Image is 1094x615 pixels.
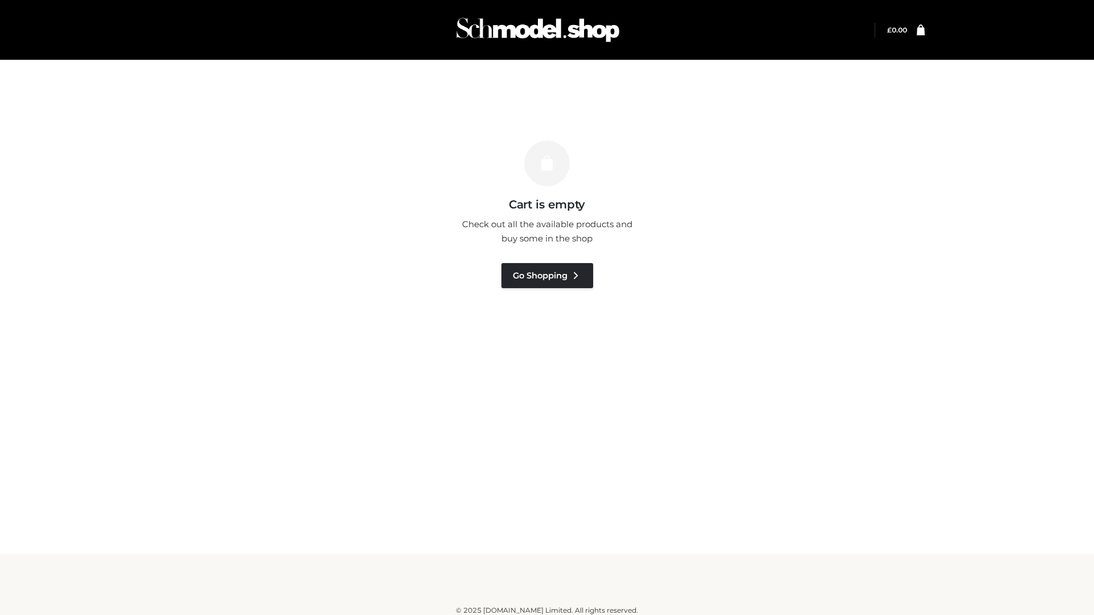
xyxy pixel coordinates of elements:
[195,198,899,211] h3: Cart is empty
[887,26,907,34] a: £0.00
[501,263,593,288] a: Go Shopping
[887,26,907,34] bdi: 0.00
[452,7,623,52] img: Schmodel Admin 964
[887,26,892,34] span: £
[456,217,638,246] p: Check out all the available products and buy some in the shop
